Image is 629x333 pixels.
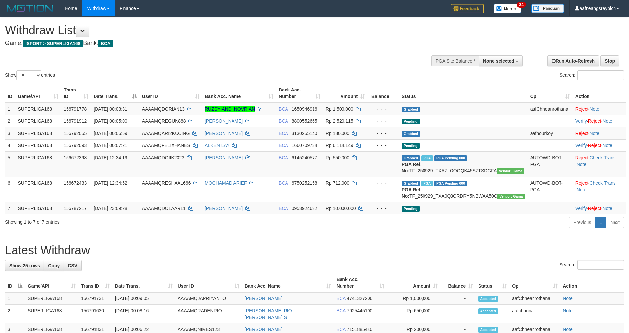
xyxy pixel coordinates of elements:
span: Show 25 rows [9,263,40,268]
a: Check Trans [589,155,615,160]
td: 156791630 [78,305,112,323]
a: Note [602,118,612,124]
td: 2 [5,305,25,323]
a: [PERSON_NAME] [205,155,243,160]
span: [DATE] 00:06:59 [94,131,127,136]
div: - - - [370,205,397,212]
span: PGA Pending [434,181,467,186]
span: Rp 1.500.000 [326,106,353,112]
a: Reject [575,155,588,160]
span: None selected [483,58,514,64]
span: Grabbed [402,181,420,186]
span: Marked by aafsoycanthlai [421,181,433,186]
span: Pending [402,143,420,149]
a: [PERSON_NAME] [245,296,283,301]
span: 34 [517,2,526,8]
span: AAAAMQRESHAAL666 [142,180,191,186]
td: 7 [5,202,15,214]
span: Copy 4741327206 to clipboard [347,296,372,301]
a: RUZSYIANDI NOVRIAN [205,106,255,112]
th: Amount: activate to sort column ascending [323,84,368,103]
span: Grabbed [402,155,420,161]
a: Verify [575,143,587,148]
td: AUTOWD-BOT-PGA [528,177,573,202]
div: - - - [370,142,397,149]
div: Showing 1 to 7 of 7 entries [5,216,257,225]
th: Op: activate to sort column ascending [509,273,560,292]
div: - - - [370,106,397,112]
th: User ID: activate to sort column ascending [175,273,242,292]
input: Search: [577,260,624,270]
span: Vendor URL: https://trx31.1velocity.biz [497,194,525,199]
a: Note [563,296,573,301]
td: 2 [5,115,15,127]
span: Accepted [478,308,498,314]
span: 156787217 [64,206,87,211]
th: Date Trans.: activate to sort column ascending [112,273,175,292]
td: Rp 650,000 [387,305,440,323]
span: Rp 180.000 [326,131,349,136]
span: 156792093 [64,143,87,148]
label: Search: [560,260,624,270]
td: · · [573,115,626,127]
a: Stop [600,55,619,66]
td: aafChheanrothana [528,103,573,115]
a: Run Auto-Refresh [547,55,599,66]
td: TF_250929_TXA0Q3CRDRY5NBWAA50C [399,177,528,202]
span: ISPORT > SUPERLIGA168 [23,40,83,47]
a: [PERSON_NAME] [205,131,243,136]
div: - - - [370,130,397,137]
a: Note [589,131,599,136]
span: [DATE] 23:09:28 [94,206,127,211]
span: Copy 6750252158 to clipboard [292,180,317,186]
th: Bank Acc. Number: activate to sort column ascending [334,273,387,292]
td: 1 [5,292,25,305]
span: PGA Pending [434,155,467,161]
a: Verify [575,206,587,211]
span: BCA [279,180,288,186]
span: 156791912 [64,118,87,124]
a: [PERSON_NAME] RIO [PERSON_NAME] S [245,308,292,320]
span: Rp 6.114.149 [326,143,353,148]
a: Note [577,187,587,192]
h1: Latest Withdraw [5,244,624,257]
a: ALKEN LAY [205,143,230,148]
span: BCA [98,40,113,47]
td: 5 [5,151,15,177]
td: - [440,292,476,305]
td: aafhourkoy [528,127,573,139]
span: [DATE] 00:07:21 [94,143,127,148]
td: · · [573,202,626,214]
a: Reject [588,118,601,124]
span: Copy 0953924622 to clipboard [292,206,317,211]
td: · [573,127,626,139]
select: Showentries [16,70,41,80]
td: SUPERLIGA168 [15,103,61,115]
span: AAAAMQDORIAN13 [142,106,185,112]
td: 156791731 [78,292,112,305]
a: Reject [588,143,601,148]
span: Copy [48,263,60,268]
th: Action [573,84,626,103]
div: - - - [370,118,397,124]
span: [DATE] 00:03:31 [94,106,127,112]
td: SUPERLIGA168 [15,202,61,214]
span: BCA [279,131,288,136]
a: Note [589,106,599,112]
span: Copy 3130255140 to clipboard [292,131,317,136]
a: Note [577,162,587,167]
td: · · [573,139,626,151]
a: 1 [595,217,606,228]
td: TF_250929_TXAZLOOOQK45SZTSDGFA [399,151,528,177]
b: PGA Ref. No: [402,162,422,173]
th: ID: activate to sort column descending [5,273,25,292]
a: Reject [575,131,588,136]
td: 3 [5,127,15,139]
td: AAAAMQJAPRIYANTO [175,292,242,305]
td: [DATE] 00:08:16 [112,305,175,323]
th: Bank Acc. Number: activate to sort column ascending [276,84,323,103]
td: AUTOWD-BOT-PGA [528,151,573,177]
span: AAAAMQARI2KUCING [142,131,190,136]
th: Balance [368,84,399,103]
th: Trans ID: activate to sort column ascending [61,84,91,103]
